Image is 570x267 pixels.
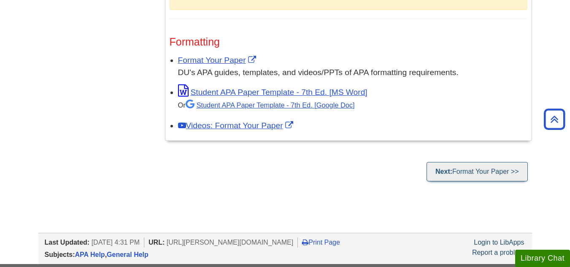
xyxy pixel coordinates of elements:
[75,251,149,258] span: ,
[515,250,570,267] button: Library Chat
[75,251,105,258] a: APA Help
[45,251,75,258] span: Subjects:
[178,88,367,97] a: Link opens in new window
[178,121,295,130] a: Link opens in new window
[107,251,149,258] a: General Help
[474,239,524,246] a: Login to LibApps
[178,67,527,79] div: DU's APA guides, templates, and videos/PPTs of APA formatting requirements.
[302,239,308,245] i: Print Page
[302,239,340,246] a: Print Page
[92,239,140,246] span: [DATE] 4:31 PM
[186,101,355,109] a: Student APA Paper Template - 7th Ed. [Google Doc]
[472,249,524,256] a: Report a problem
[435,168,452,175] strong: Next:
[427,162,527,181] a: Next:Format Your Paper >>
[178,56,258,65] a: Link opens in new window
[45,239,90,246] span: Last Updated:
[170,36,527,48] h3: Formatting
[149,239,165,246] span: URL:
[167,239,294,246] span: [URL][PERSON_NAME][DOMAIN_NAME]
[541,113,568,125] a: Back to Top
[178,101,355,109] small: Or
